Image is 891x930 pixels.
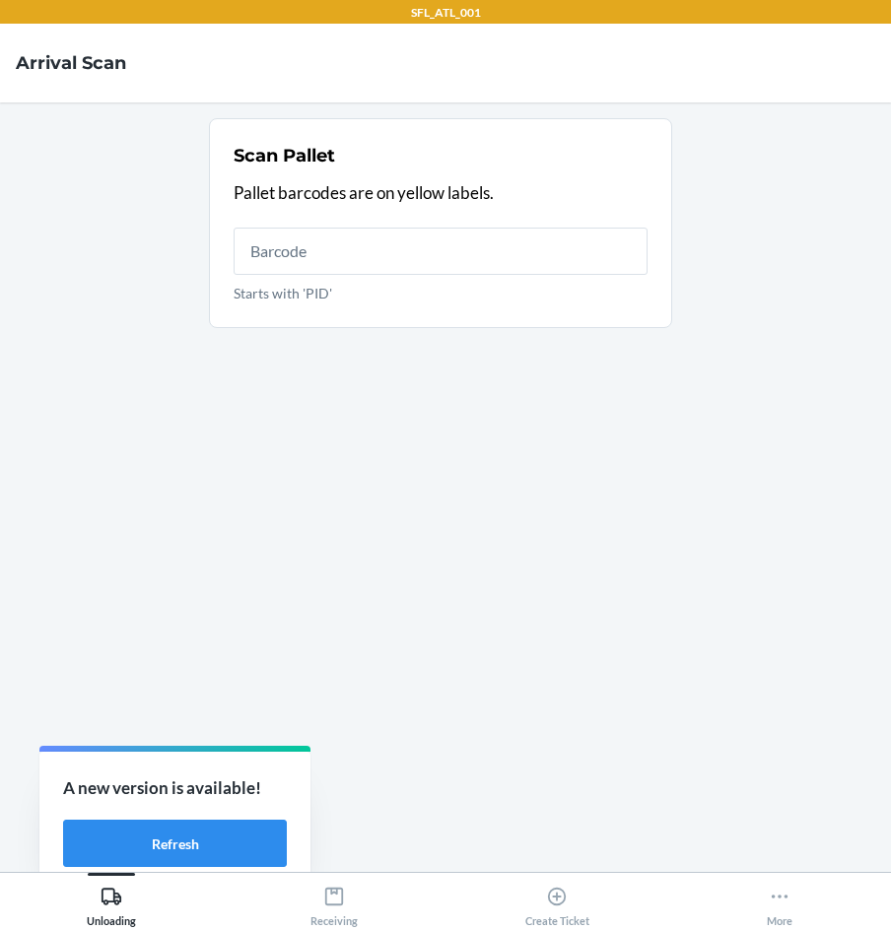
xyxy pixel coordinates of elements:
[668,873,891,927] button: More
[525,878,589,927] div: Create Ticket
[234,283,648,303] p: Starts with 'PID'
[87,878,136,927] div: Unloading
[234,143,335,168] h2: Scan Pallet
[223,873,445,927] button: Receiving
[63,820,287,867] button: Refresh
[310,878,358,927] div: Receiving
[234,228,648,275] input: Starts with 'PID'
[445,873,668,927] button: Create Ticket
[16,50,126,76] h4: Arrival Scan
[411,4,481,22] p: SFL_ATL_001
[234,180,648,206] p: Pallet barcodes are on yellow labels.
[63,775,287,801] p: A new version is available!
[767,878,792,927] div: More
